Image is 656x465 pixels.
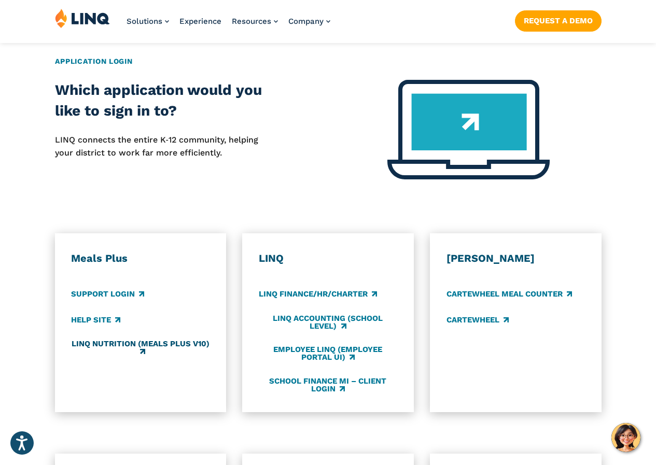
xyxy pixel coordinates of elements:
[55,56,602,67] h2: Application Login
[232,17,271,26] span: Resources
[71,314,120,326] a: Help Site
[127,17,162,26] span: Solutions
[55,134,273,159] p: LINQ connects the entire K‑12 community, helping your district to work far more efficiently.
[446,314,509,326] a: CARTEWHEEL
[71,252,210,265] h3: Meals Plus
[515,10,602,31] a: Request a Demo
[55,8,110,28] img: LINQ | K‑12 Software
[71,340,210,357] a: LINQ Nutrition (Meals Plus v10)
[446,289,572,300] a: CARTEWHEEL Meal Counter
[288,17,330,26] a: Company
[55,80,273,121] h2: Which application would you like to sign in to?
[127,17,169,26] a: Solutions
[259,345,397,362] a: Employee LINQ (Employee Portal UI)
[179,17,221,26] a: Experience
[259,376,397,393] a: School Finance MI – Client Login
[232,17,278,26] a: Resources
[71,289,144,300] a: Support Login
[259,289,377,300] a: LINQ Finance/HR/Charter
[288,17,324,26] span: Company
[127,8,330,43] nav: Primary Navigation
[611,423,640,452] button: Hello, have a question? Let’s chat.
[259,252,397,265] h3: LINQ
[446,252,585,265] h3: [PERSON_NAME]
[259,314,397,331] a: LINQ Accounting (school level)
[515,8,602,31] nav: Button Navigation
